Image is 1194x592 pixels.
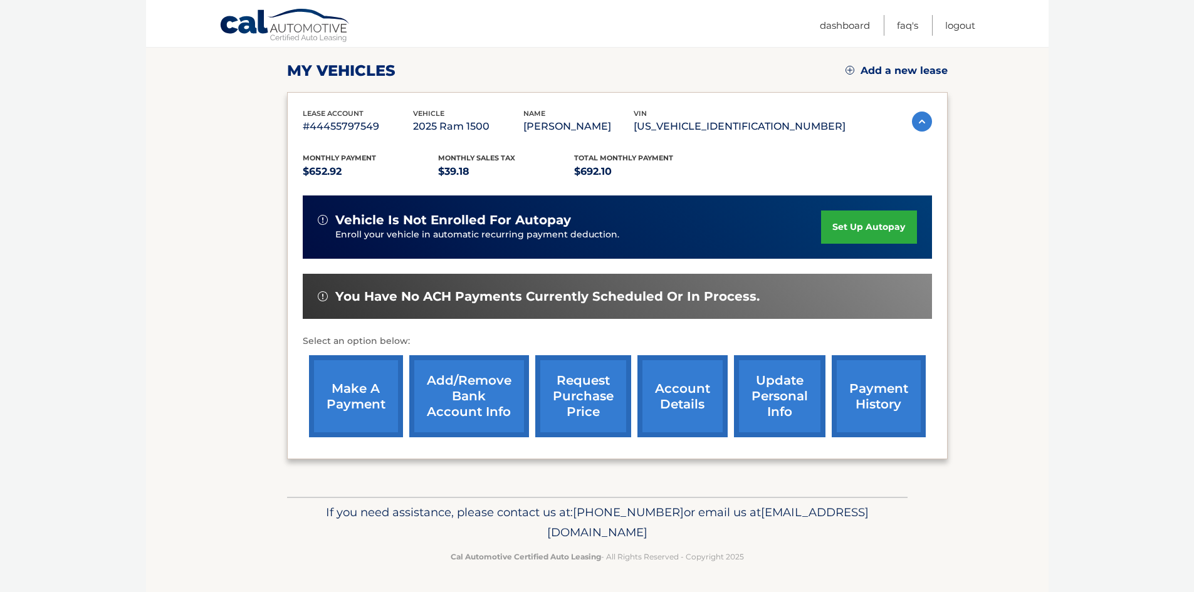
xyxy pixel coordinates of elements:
[219,8,351,44] a: Cal Automotive
[335,228,822,242] p: Enroll your vehicle in automatic recurring payment deduction.
[634,109,647,118] span: vin
[413,109,444,118] span: vehicle
[318,291,328,301] img: alert-white.svg
[897,15,918,36] a: FAQ's
[574,163,710,180] p: $692.10
[547,505,869,539] span: [EMAIL_ADDRESS][DOMAIN_NAME]
[912,112,932,132] img: accordion-active.svg
[820,15,870,36] a: Dashboard
[438,163,574,180] p: $39.18
[734,355,825,437] a: update personal info
[287,61,395,80] h2: my vehicles
[438,153,515,162] span: Monthly sales Tax
[637,355,728,437] a: account details
[413,118,523,135] p: 2025 Ram 1500
[303,334,932,349] p: Select an option below:
[335,289,760,304] span: You have no ACH payments currently scheduled or in process.
[634,118,846,135] p: [US_VEHICLE_IDENTIFICATION_NUMBER]
[318,215,328,225] img: alert-white.svg
[303,153,376,162] span: Monthly Payment
[451,552,601,561] strong: Cal Automotive Certified Auto Leasing
[295,550,899,563] p: - All Rights Reserved - Copyright 2025
[846,66,854,75] img: add.svg
[523,118,634,135] p: [PERSON_NAME]
[303,118,413,135] p: #44455797549
[573,505,684,519] span: [PHONE_NUMBER]
[295,502,899,543] p: If you need assistance, please contact us at: or email us at
[303,163,439,180] p: $652.92
[523,109,545,118] span: name
[574,153,673,162] span: Total Monthly Payment
[832,355,926,437] a: payment history
[846,65,948,77] a: Add a new lease
[303,109,364,118] span: lease account
[309,355,403,437] a: make a payment
[535,355,631,437] a: request purchase price
[335,212,571,228] span: vehicle is not enrolled for autopay
[409,355,529,437] a: Add/Remove bank account info
[821,210,916,244] a: set up autopay
[945,15,975,36] a: Logout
